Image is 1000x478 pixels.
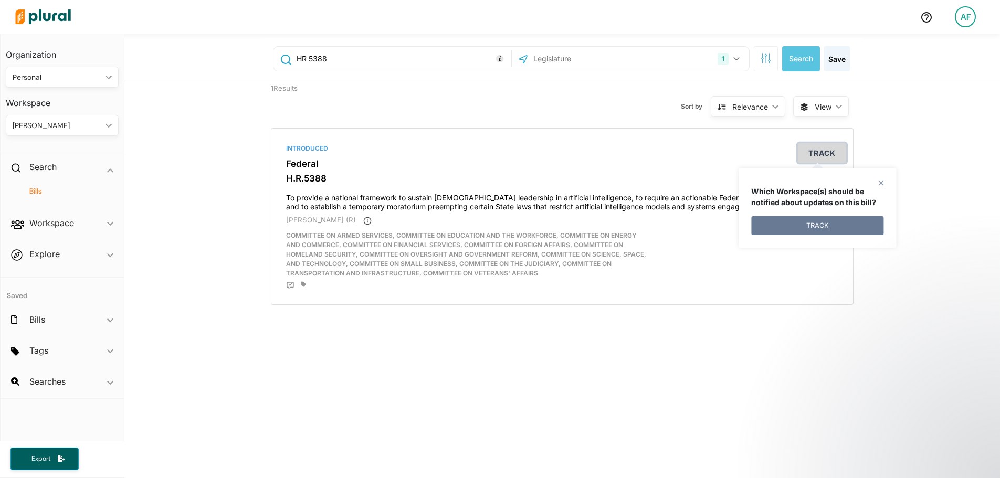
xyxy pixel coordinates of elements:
[761,53,771,62] span: Search Filters
[29,376,66,387] h2: Searches
[532,49,645,69] input: Legislature
[782,46,820,71] button: Search
[24,454,58,463] span: Export
[16,186,113,196] a: Bills
[10,448,79,470] button: Export
[29,314,45,325] h2: Bills
[286,158,838,169] h3: Federal
[495,54,504,63] div: Tooltip anchor
[6,88,119,111] h3: Workspace
[751,216,883,235] button: TRACK
[732,101,768,112] div: Relevance
[296,49,508,69] input: Enter keywords, bill # or legislator name
[29,345,48,356] h2: Tags
[286,281,294,290] div: Add Position Statement
[286,173,838,184] h3: H.R.5388
[29,161,57,173] h2: Search
[718,53,729,65] div: 1
[13,72,101,83] div: Personal
[286,188,838,211] h4: To provide a national framework to sustain [DEMOGRAPHIC_DATA] leadership in artificial intelligen...
[1,278,124,303] h4: Saved
[263,80,413,120] div: 1 Results
[751,186,883,208] p: Which Workspace(s) should be notified about updates on this bill?
[790,376,1000,450] iframe: Intercom notifications message
[286,216,356,224] span: [PERSON_NAME] (R)
[798,143,846,163] button: Track
[824,46,850,71] button: Save
[301,281,306,288] div: Add tags
[815,101,831,112] span: View
[681,102,711,111] span: Sort by
[964,442,990,468] iframe: Intercom live chat
[657,231,846,278] div: Latest Action: [DATE]
[286,144,838,153] div: Introduced
[29,248,60,260] h2: Explore
[29,217,74,229] h2: Workspace
[13,120,101,131] div: [PERSON_NAME]
[286,231,646,277] span: Committee on Armed Services, Committee on Education and the Workforce, Committee on Energy and Co...
[713,49,746,69] button: 1
[6,39,119,62] h3: Organization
